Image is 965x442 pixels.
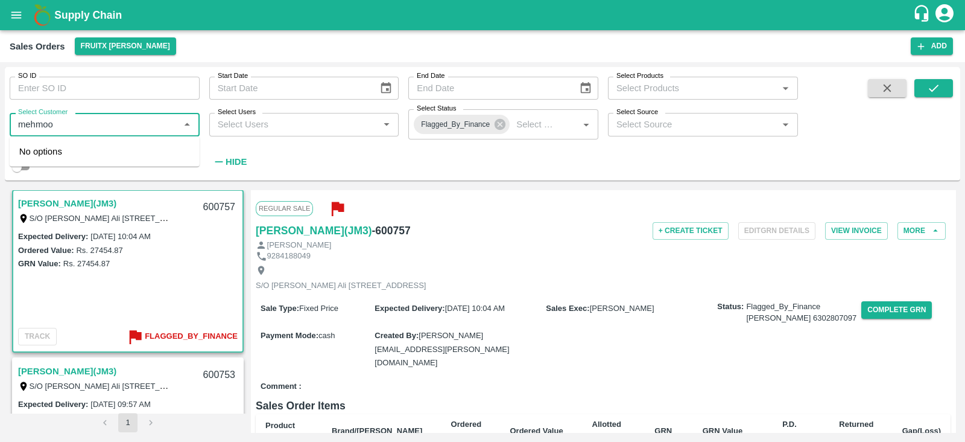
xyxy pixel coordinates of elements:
[773,420,806,442] b: P.D. Discount
[18,232,88,241] label: Expected Delivery :
[209,77,370,100] input: Start Date
[911,37,953,55] button: Add
[196,361,242,389] div: 600753
[612,117,774,132] input: Select Source
[612,80,774,96] input: Select Products
[179,117,195,132] button: Close
[574,77,597,100] button: Choose date
[510,426,563,435] b: Ordered Value
[90,232,150,241] label: [DATE] 10:04 AM
[414,118,497,131] span: Flagged_By_Finance
[30,3,54,27] img: logo
[299,304,338,313] span: Fixed Price
[332,426,422,435] b: Brand/[PERSON_NAME]
[218,71,248,81] label: Start Date
[10,77,200,100] input: Enter SO ID
[226,157,247,167] strong: Hide
[375,304,445,313] label: Expected Delivery :
[703,426,742,435] b: GRN Value
[653,222,729,240] button: + Create Ticket
[10,136,200,167] div: No options
[746,301,856,324] span: Flagged_By_Finance
[18,71,36,81] label: SO ID
[417,71,445,81] label: End Date
[267,251,311,262] p: 9284188049
[590,304,654,313] span: [PERSON_NAME]
[54,7,913,24] a: Supply Chain
[256,280,426,292] p: S/O [PERSON_NAME] Ali [STREET_ADDRESS]
[256,222,372,239] a: [PERSON_NAME](JM3)
[578,117,594,132] button: Open
[54,9,122,21] b: Supply Chain
[93,413,162,432] nav: pagination navigation
[209,152,250,172] button: Hide
[546,304,589,313] label: Sales Exec :
[511,117,559,132] input: Select Status
[267,240,332,251] p: [PERSON_NAME]
[2,1,30,29] button: open drawer
[861,301,932,319] button: Complete GRN
[18,196,116,211] a: [PERSON_NAME](JM3)
[375,77,397,100] button: Choose date
[30,213,200,223] label: S/O [PERSON_NAME] Ali [STREET_ADDRESS]
[18,107,68,117] label: Select Customer
[76,246,122,255] label: Rs. 27454.87
[118,413,138,432] button: page 1
[30,381,200,391] label: S/O [PERSON_NAME] Ali [STREET_ADDRESS]
[934,2,955,28] div: account of current user
[218,107,256,117] label: Select Users
[318,331,335,340] span: cash
[414,115,510,134] div: Flagged_By_Finance
[717,301,744,313] label: Status:
[825,222,888,240] button: View Invoice
[372,222,411,239] h6: - 600757
[196,193,242,222] div: 600757
[777,80,793,96] button: Open
[450,420,482,442] b: Ordered Quantity
[408,77,569,100] input: End Date
[897,222,946,240] button: More
[63,259,110,268] label: Rs. 27454.87
[265,421,295,430] b: Product
[90,400,150,409] label: [DATE] 09:57 AM
[261,381,302,392] label: Comment :
[213,117,376,132] input: Select Users
[261,331,318,340] label: Payment Mode :
[654,426,672,435] b: GRN
[902,426,941,435] b: Gap(Loss)
[256,397,951,414] h6: Sales Order Items
[18,364,116,379] a: [PERSON_NAME](JM3)
[616,71,663,81] label: Select Products
[18,246,74,255] label: Ordered Value:
[590,420,622,442] b: Allotted Quantity
[777,117,793,132] button: Open
[746,313,856,324] div: [PERSON_NAME] 6302807097
[417,104,457,114] label: Select Status
[913,4,934,26] div: customer-support
[375,331,509,367] span: [PERSON_NAME][EMAIL_ADDRESS][PERSON_NAME][DOMAIN_NAME]
[125,327,238,347] button: Flagged_By_Finance
[839,420,873,442] b: Returned Weight
[616,107,658,117] label: Select Source
[75,37,176,55] button: Select DC
[10,39,65,54] div: Sales Orders
[261,304,299,313] label: Sale Type :
[18,259,61,268] label: GRN Value:
[375,331,419,340] label: Created By :
[445,304,505,313] span: [DATE] 10:04 AM
[256,201,313,216] span: Regular Sale
[379,117,394,132] button: Open
[13,117,176,132] input: Select Customer
[145,330,238,344] b: Flagged_By_Finance
[18,400,88,409] label: Expected Delivery :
